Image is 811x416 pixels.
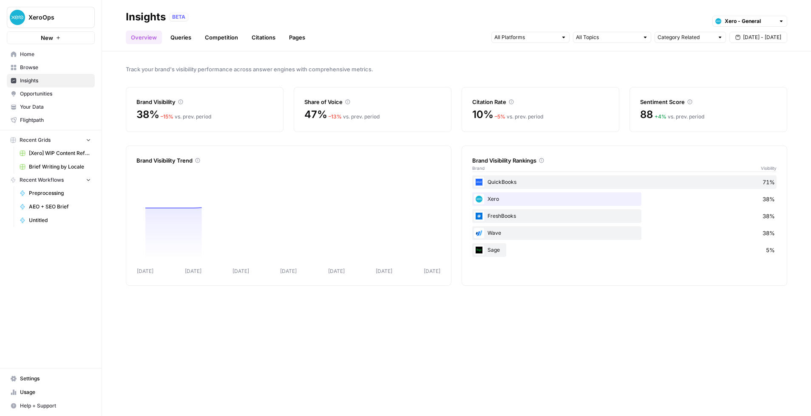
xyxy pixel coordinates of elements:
[126,65,787,73] span: Track your brand's visibility performance across answer engines with comprehensive metrics.
[7,385,95,399] a: Usage
[7,113,95,127] a: Flightpath
[16,160,95,174] a: Brief Writing by Locale
[29,163,91,171] span: Brief Writing by Locale
[495,113,543,121] div: vs. prev. period
[472,175,777,189] div: QuickBooks
[474,194,484,204] img: wbynuzzq6lj3nzxpt1e3y1j7uzng
[658,33,714,42] input: Category Related
[304,98,441,106] div: Share of Voice
[29,149,91,157] span: [Xero] WIP Content Refresh
[766,246,775,254] span: 5%
[474,228,484,238] img: h2djpcrz2jd7xzxmeocvz215jy5n
[137,268,153,274] tspan: [DATE]
[472,192,777,206] div: Xero
[474,211,484,221] img: 1ja02v94rdqv9sucbchsk7k120f6
[472,165,485,171] span: Brand
[763,229,775,237] span: 38%
[725,17,775,25] input: Xero - General
[20,103,91,111] span: Your Data
[763,212,775,220] span: 38%
[247,31,281,44] a: Citations
[136,98,273,106] div: Brand Visibility
[20,116,91,124] span: Flightpath
[7,74,95,87] a: Insights
[7,7,95,28] button: Workspace: XeroOps
[472,209,777,223] div: FreshBooks
[472,226,777,240] div: Wave
[329,113,342,120] span: – 13 %
[169,13,188,21] div: BETA
[7,174,95,186] button: Recent Workflows
[763,195,775,203] span: 38%
[29,203,91,211] span: AEO + SEO Brief
[20,136,51,144] span: Recent Grids
[28,13,80,22] span: XeroOps
[472,156,777,165] div: Brand Visibility Rankings
[7,372,95,385] a: Settings
[16,146,95,160] a: [Xero] WIP Content Refresh
[165,31,196,44] a: Queries
[743,34,781,41] span: [DATE] - [DATE]
[185,268,201,274] tspan: [DATE]
[7,31,95,44] button: New
[20,402,91,410] span: Help + Support
[474,245,484,255] img: ezwwuxbbk279g28v6vc0jrol6fr6
[304,108,327,121] span: 47%
[7,48,95,61] a: Home
[20,64,91,71] span: Browse
[494,33,557,42] input: All Platforms
[161,113,173,120] span: – 15 %
[29,189,91,197] span: Preprocessing
[20,77,91,84] span: Insights
[472,98,609,106] div: Citation Rate
[655,113,666,120] span: + 4 %
[41,34,53,42] span: New
[329,113,380,121] div: vs. prev. period
[424,268,440,274] tspan: [DATE]
[474,177,484,187] img: t66ivm8gxseh8di5l94d7bcs3okx
[729,32,787,43] button: [DATE] - [DATE]
[376,268,392,274] tspan: [DATE]
[281,268,297,274] tspan: [DATE]
[20,90,91,98] span: Opportunities
[29,216,91,224] span: Untitled
[7,399,95,413] button: Help + Support
[472,243,777,257] div: Sage
[126,31,162,44] a: Overview
[495,113,505,120] span: – 5 %
[20,51,91,58] span: Home
[655,113,704,121] div: vs. prev. period
[10,10,25,25] img: XeroOps Logo
[763,178,775,186] span: 71%
[200,31,243,44] a: Competition
[7,61,95,74] a: Browse
[576,33,639,42] input: All Topics
[136,156,441,165] div: Brand Visibility Trend
[16,214,95,227] a: Untitled
[233,268,249,274] tspan: [DATE]
[16,200,95,214] a: AEO + SEO Brief
[284,31,310,44] a: Pages
[7,100,95,114] a: Your Data
[20,176,64,184] span: Recent Workflows
[7,134,95,146] button: Recent Grids
[16,186,95,200] a: Preprocessing
[640,98,777,106] div: Sentiment Score
[328,268,345,274] tspan: [DATE]
[20,388,91,396] span: Usage
[472,108,493,121] span: 10%
[136,108,159,121] span: 38%
[126,10,166,24] div: Insights
[7,87,95,101] a: Opportunities
[640,108,653,121] span: 88
[161,113,211,121] div: vs. prev. period
[20,375,91,382] span: Settings
[761,165,777,171] span: Visibility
